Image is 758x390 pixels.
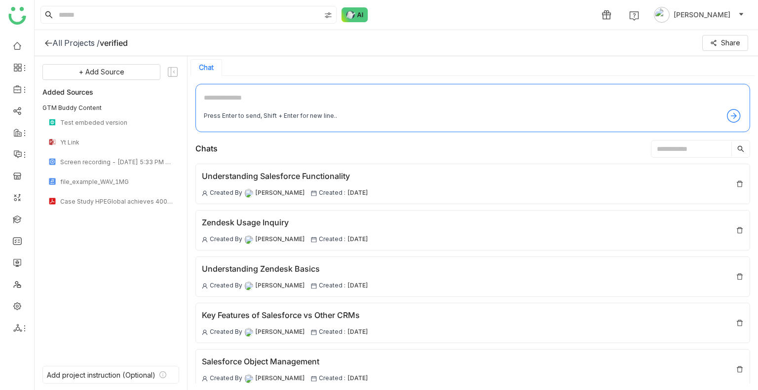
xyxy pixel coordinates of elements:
div: Add project instruction (Optional) [47,371,155,379]
img: delete.svg [736,319,744,327]
img: article.svg [48,118,56,126]
div: Key Features of Salesforce vs Other CRMs [202,309,368,321]
span: Created By [210,235,242,244]
img: 684a9b22de261c4b36a3d00f [244,282,253,290]
img: logo [8,7,26,25]
div: Press Enter to send, Shift + Enter for new line.. [204,111,337,121]
span: [PERSON_NAME] [255,374,305,383]
div: Screen recording - [DATE] 5:33 PM GMT+5:30 [60,158,173,166]
span: [PERSON_NAME] [255,281,305,290]
img: help.svg [629,11,639,21]
span: Created By [210,188,242,198]
span: [PERSON_NAME] [674,9,730,20]
div: Case Study HPEGlobal achieves 400% more sales opportunities [60,198,173,205]
img: search-type.svg [324,11,332,19]
div: Chats [195,142,218,155]
button: Share [702,35,748,51]
img: delete.svg [736,273,744,281]
span: [DATE] [347,374,368,383]
span: [DATE] [347,235,368,244]
span: Created By [210,281,242,290]
img: wav.svg [48,177,56,185]
div: Salesforce Object Management [202,355,368,368]
span: Share [721,37,740,48]
span: [DATE] [347,327,368,337]
div: GTM Buddy Content [42,104,179,112]
button: [PERSON_NAME] [652,7,746,23]
span: [DATE] [347,188,368,198]
img: delete.svg [736,226,744,234]
div: Understanding Zendesk Basics [202,263,368,275]
img: mp4.svg [48,158,56,166]
img: delete.svg [736,365,744,373]
img: 684a9b22de261c4b36a3d00f [244,189,253,198]
img: 684a9b22de261c4b36a3d00f [244,374,253,383]
div: file_example_WAV_1MG [60,178,173,185]
button: Chat [199,64,214,71]
span: Created : [319,188,345,198]
div: Added Sources [42,86,179,98]
div: All Projects / [52,38,100,48]
span: [PERSON_NAME] [255,327,305,337]
div: Test embeded version [60,119,173,126]
span: Created : [319,374,345,383]
span: + Add Source [79,67,124,77]
span: [PERSON_NAME] [255,235,305,244]
span: [DATE] [347,281,368,290]
img: 684a9b22de261c4b36a3d00f [244,235,253,244]
img: 684a9b22de261c4b36a3d00f [244,328,253,337]
img: avatar [654,7,670,23]
div: Zendesk Usage Inquiry [202,216,368,229]
span: Created : [319,281,345,290]
span: Created : [319,327,345,337]
div: verified [100,38,128,48]
span: [PERSON_NAME] [255,188,305,198]
button: + Add Source [42,64,160,80]
img: pptx.svg [48,138,56,146]
span: Created : [319,235,345,244]
img: delete.svg [736,180,744,188]
img: pdf.svg [48,197,56,205]
div: Understanding Salesforce Functionality [202,170,368,182]
span: Created By [210,327,242,337]
div: Yt Link [60,139,173,146]
span: Created By [210,374,242,383]
img: ask-buddy-normal.svg [341,7,368,22]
